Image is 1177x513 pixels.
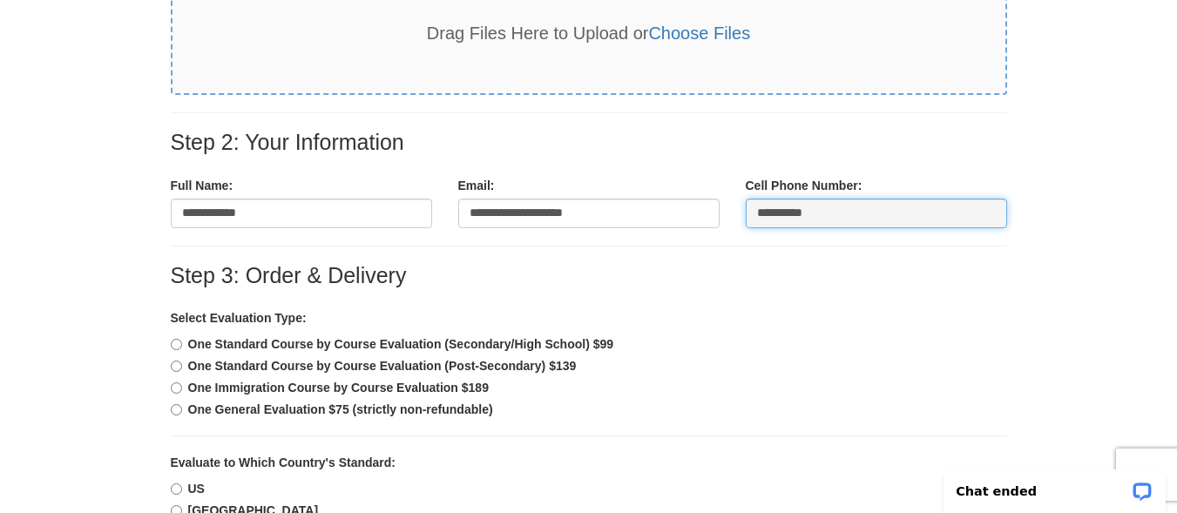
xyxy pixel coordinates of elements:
[188,337,614,351] b: One Standard Course by Course Evaluation (Secondary/High School) $99
[171,264,407,288] label: Step 3: Order & Delivery
[648,24,750,43] a: Choose Files
[427,24,750,43] span: Drag Files Here to Upload or
[171,456,396,469] b: Evaluate to Which Country's Standard:
[171,339,182,350] input: One Standard Course by Course Evaluation (Secondary/High School) $99
[932,458,1177,513] iframe: LiveChat chat widget
[171,361,182,372] input: One Standard Course by Course Evaluation (Post-Secondary) $139
[171,131,404,155] label: Step 2: Your Information
[171,483,182,495] input: US
[171,177,233,194] label: Full Name:
[171,382,182,394] input: One Immigration Course by Course Evaluation $189
[188,359,577,373] b: One Standard Course by Course Evaluation (Post-Secondary) $139
[746,177,862,194] label: Cell Phone Number:
[188,381,489,395] b: One Immigration Course by Course Evaluation $189
[188,402,493,416] b: One General Evaluation $75 (strictly non-refundable)
[458,177,495,194] label: Email:
[188,482,205,496] b: US
[171,311,307,325] b: Select Evaluation Type:
[171,404,182,415] input: One General Evaluation $75 (strictly non-refundable)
